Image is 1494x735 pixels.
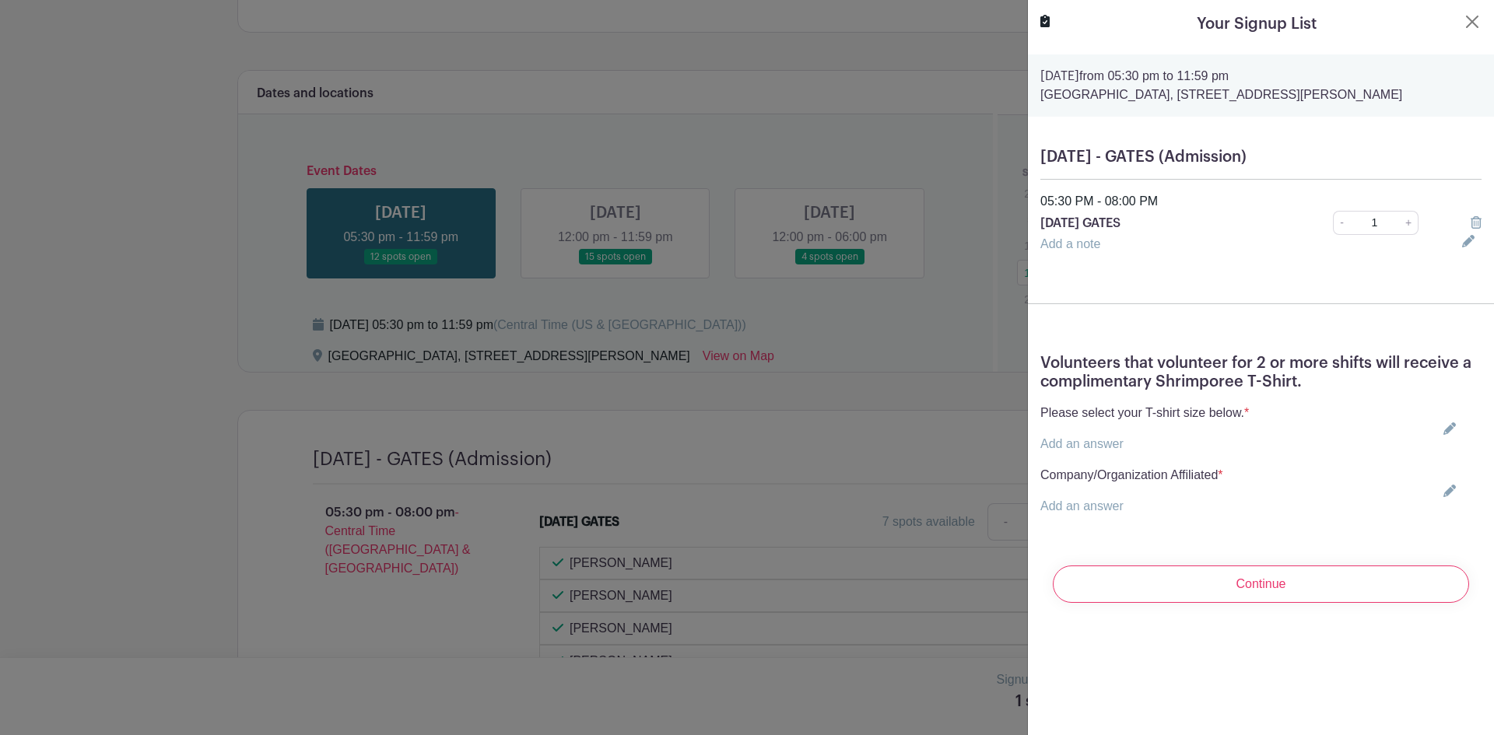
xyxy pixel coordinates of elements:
[1463,12,1482,31] button: Close
[1040,466,1223,485] p: Company/Organization Affiliated
[1040,148,1482,166] h5: [DATE] - GATES (Admission)
[1040,499,1124,513] a: Add an answer
[1040,237,1100,250] a: Add a note
[1040,404,1249,422] p: Please select your T-shirt size below.
[1040,214,1290,233] p: [DATE] GATES
[1031,192,1491,211] div: 05:30 PM - 08:00 PM
[1399,211,1419,235] a: +
[1040,67,1482,86] p: from 05:30 pm to 11:59 pm
[1040,70,1079,82] strong: [DATE]
[1040,354,1482,391] h5: Volunteers that volunteer for 2 or more shifts will receive a complimentary Shrimporee T-Shirt.
[1333,211,1350,235] a: -
[1053,565,1469,603] input: Continue
[1040,86,1482,104] p: [GEOGRAPHIC_DATA], [STREET_ADDRESS][PERSON_NAME]
[1197,12,1317,36] h5: Your Signup List
[1040,437,1124,450] a: Add an answer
